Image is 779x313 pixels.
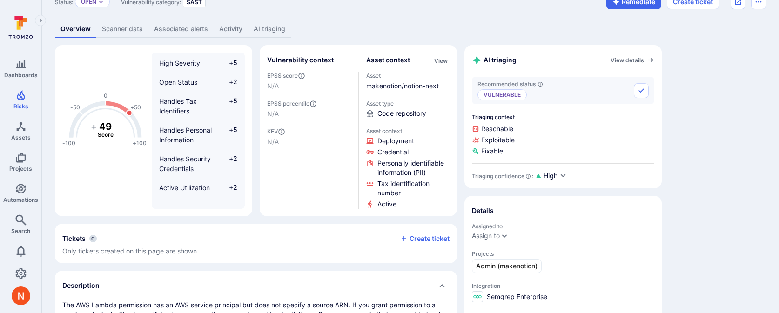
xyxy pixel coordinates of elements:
[159,78,197,86] span: Open Status
[501,232,508,240] button: Expand dropdown
[13,103,28,110] span: Risks
[37,17,44,25] i: Expand navigation menu
[11,134,31,141] span: Assets
[432,55,450,65] div: Click to view all asset context details
[634,83,649,98] button: Accept recommended status
[220,183,237,193] span: +2
[267,128,351,135] span: KEV
[55,20,96,38] a: Overview
[214,20,248,38] a: Activity
[472,124,654,133] span: Reachable
[12,286,30,305] div: Neeren Patki
[62,281,100,290] h2: Description
[133,140,147,147] text: +100
[159,203,213,220] span: Private or Internal Asset
[91,121,97,132] tspan: +
[472,232,500,240] button: Assign to
[220,58,237,68] span: +5
[477,80,543,87] span: Recommended status
[220,96,237,116] span: +5
[267,81,351,91] span: N/A
[377,179,450,198] span: Click to view evidence
[366,100,450,107] span: Asset type
[99,121,112,132] tspan: 49
[87,121,124,139] g: The vulnerability score is based on the parameters defined in the settings
[377,147,409,157] span: Click to view evidence
[267,109,351,119] span: N/A
[267,100,351,107] span: EPSS percentile
[377,159,450,177] span: Click to view evidence
[544,171,557,180] span: High
[472,259,542,273] a: Admin (makenotion)
[400,234,450,243] button: Create ticket
[220,77,237,87] span: +2
[159,126,212,144] span: Handles Personal Information
[544,171,567,181] button: High
[476,261,537,271] span: Admin (makenotion)
[472,223,654,230] span: Assigned to
[11,227,30,234] span: Search
[62,140,75,147] text: -100
[35,15,46,26] button: Expand navigation menu
[220,202,237,221] span: -2
[472,135,654,145] span: Exploitable
[366,127,450,134] span: Asset context
[472,55,517,65] h2: AI triaging
[472,113,654,120] span: Triaging context
[267,55,334,65] h2: Vulnerability context
[220,125,237,145] span: +5
[4,72,38,79] span: Dashboards
[159,59,200,67] span: High Severity
[267,137,351,147] span: N/A
[159,97,197,115] span: Handles Tax Identifiers
[267,72,351,80] span: EPSS score
[12,286,30,305] img: ACg8ocIprwjrgDQnDsNSk9Ghn5p5-B8DpAKWoJ5Gi9syOE4K59tr4Q=s96-c
[432,57,450,64] button: View
[70,104,80,111] text: -50
[89,235,97,242] span: 0
[472,282,654,289] span: Integration
[130,104,141,111] text: +50
[220,154,237,173] span: +2
[472,147,654,156] span: Fixable
[148,20,214,38] a: Associated alerts
[377,109,426,118] span: Code repository
[472,206,494,215] h2: Details
[487,292,547,301] span: Semgrep Enterprise
[377,136,414,146] span: Click to view evidence
[96,20,148,38] a: Scanner data
[248,20,291,38] a: AI triaging
[366,72,450,79] span: Asset
[537,81,543,87] svg: AI triaging agent's recommendation for vulnerability status
[3,196,38,203] span: Automations
[366,55,410,65] h2: Asset context
[525,173,531,179] svg: AI Triaging Agent self-evaluates the confidence behind recommended status based on the depth and ...
[159,184,210,192] span: Active Utilization
[9,165,32,172] span: Projects
[55,20,766,38] div: Vulnerability tabs
[104,92,107,99] text: 0
[472,250,654,257] span: Projects
[377,200,396,209] span: Click to view evidence
[55,224,457,263] section: tickets card
[472,173,533,180] div: Triaging confidence :
[62,247,199,255] span: Only tickets created on this page are shown.
[477,89,527,100] p: Vulnerable
[55,271,457,300] div: Collapse description
[159,155,211,173] span: Handles Security Credentials
[366,82,439,90] a: makenotion/notion-next
[98,131,114,138] text: Score
[55,224,457,263] div: Collapse
[62,234,86,243] h2: Tickets
[611,56,654,64] a: View details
